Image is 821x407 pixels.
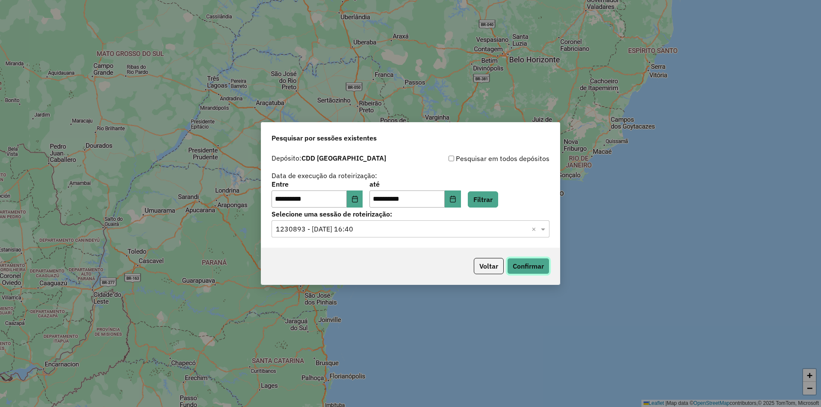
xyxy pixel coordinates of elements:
strong: CDD [GEOGRAPHIC_DATA] [301,154,386,162]
label: Data de execução da roteirização: [272,170,377,181]
button: Filtrar [468,191,498,208]
button: Choose Date [445,190,461,208]
button: Choose Date [347,190,363,208]
label: Entre [272,179,363,189]
span: Pesquisar por sessões existentes [272,133,377,143]
label: Depósito: [272,153,386,163]
span: Clear all [532,224,539,234]
label: Selecione uma sessão de roteirização: [272,209,549,219]
button: Voltar [474,258,504,274]
div: Pesquisar em todos depósitos [410,153,549,164]
label: até [369,179,461,189]
button: Confirmar [507,258,549,274]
